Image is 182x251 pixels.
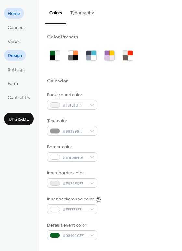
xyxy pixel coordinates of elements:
div: Border color [47,144,96,151]
a: Design [4,50,26,61]
a: Form [4,78,22,89]
span: Settings [8,66,25,73]
span: #999999FF [63,128,87,135]
span: Contact Us [8,95,30,101]
span: transparent [63,154,87,161]
span: #FFFFFFFF [63,206,87,213]
span: #08601CFF [63,232,87,239]
span: Upgrade [9,116,29,123]
div: Default event color [47,222,96,229]
div: Text color [47,118,96,125]
div: Inner background color [47,196,94,203]
div: Calendar [47,78,68,85]
div: Color Presets [47,34,78,41]
span: #E9E9E9FF [63,180,87,187]
a: Connect [4,22,29,33]
span: Connect [8,24,25,31]
span: Form [8,81,18,87]
a: Views [4,36,24,47]
a: Contact Us [4,92,34,103]
span: #F3F3F3FF [63,102,87,109]
a: Settings [4,64,29,75]
div: Background color [47,92,96,98]
span: Home [8,10,20,17]
a: Home [4,8,24,19]
span: Design [8,52,22,59]
span: Views [8,38,20,45]
button: Upgrade [4,113,34,125]
div: Inner border color [47,170,96,177]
